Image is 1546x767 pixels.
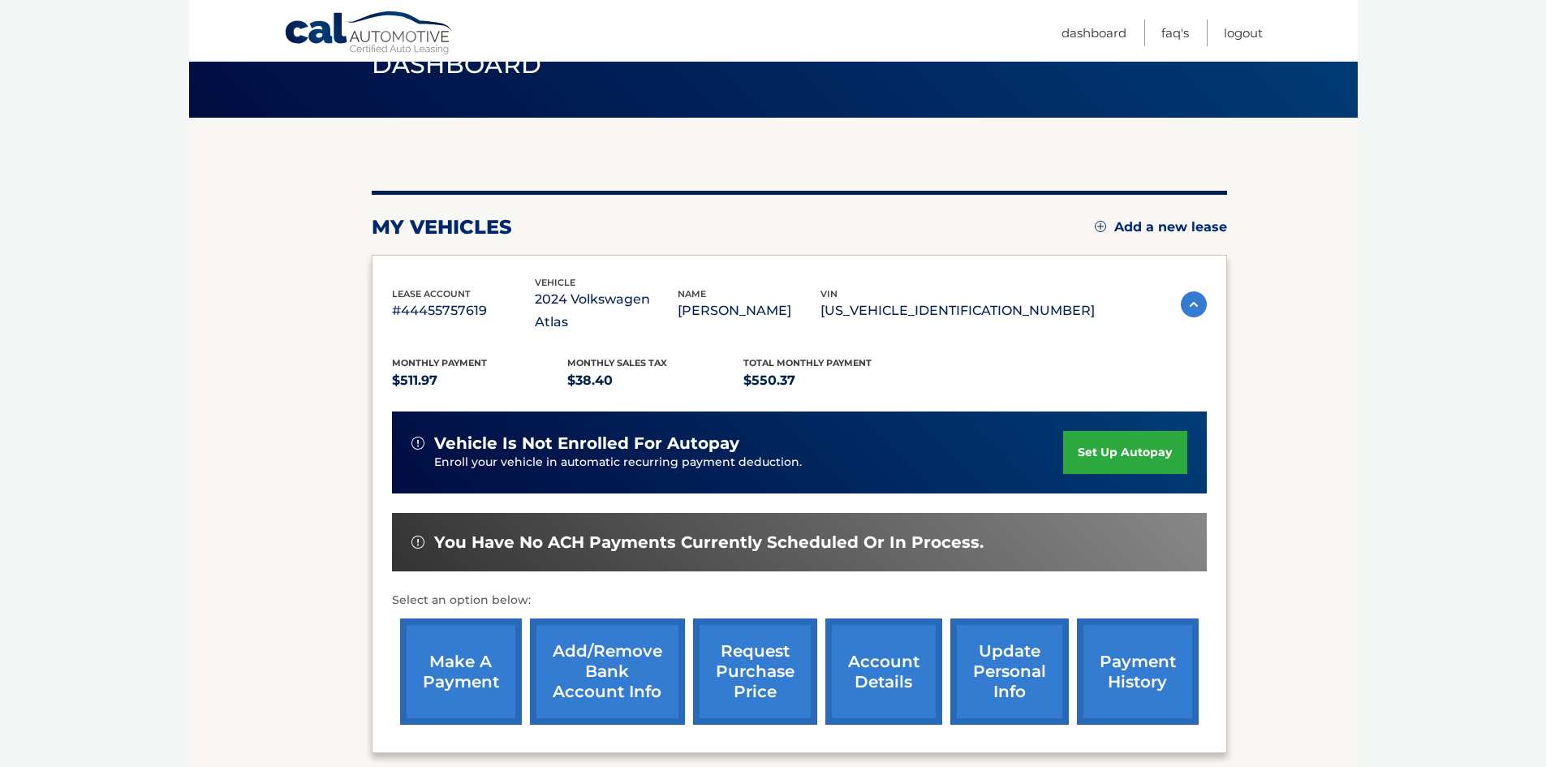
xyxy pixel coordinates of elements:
a: Cal Automotive [284,11,454,58]
a: Add/Remove bank account info [530,618,685,725]
img: add.svg [1095,221,1106,232]
a: FAQ's [1161,19,1189,46]
span: vin [820,288,838,299]
a: payment history [1077,618,1199,725]
a: make a payment [400,618,522,725]
p: [US_VEHICLE_IDENTIFICATION_NUMBER] [820,299,1095,322]
img: alert-white.svg [411,437,424,450]
a: Add a new lease [1095,219,1227,235]
span: vehicle [535,277,575,288]
a: set up autopay [1063,431,1186,474]
a: Logout [1224,19,1263,46]
p: Select an option below: [392,591,1207,610]
p: Enroll your vehicle in automatic recurring payment deduction. [434,454,1064,472]
h2: my vehicles [372,215,512,239]
p: #44455757619 [392,299,535,322]
p: [PERSON_NAME] [678,299,820,322]
p: 2024 Volkswagen Atlas [535,288,678,334]
p: $550.37 [743,369,919,392]
img: alert-white.svg [411,536,424,549]
a: request purchase price [693,618,817,725]
span: lease account [392,288,471,299]
span: Dashboard [372,50,542,80]
img: accordion-active.svg [1181,291,1207,317]
span: Monthly Payment [392,357,487,368]
span: You have no ACH payments currently scheduled or in process. [434,532,984,553]
p: $511.97 [392,369,568,392]
a: Dashboard [1062,19,1126,46]
span: Total Monthly Payment [743,357,872,368]
span: vehicle is not enrolled for autopay [434,433,739,454]
span: name [678,288,706,299]
p: $38.40 [567,369,743,392]
a: account details [825,618,942,725]
a: update personal info [950,618,1069,725]
span: Monthly sales Tax [567,357,667,368]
